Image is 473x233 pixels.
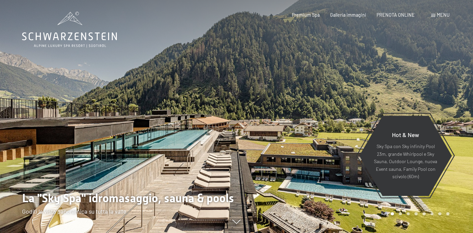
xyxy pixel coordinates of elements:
[292,12,320,18] a: Premium Spa
[414,212,418,216] div: Carousel Page 4
[330,12,366,18] a: Galleria immagini
[391,212,394,216] div: Carousel Page 1 (Current Slide)
[377,12,415,18] a: PRENOTA ONLINE
[438,212,442,216] div: Carousel Page 7
[359,115,452,196] a: Hot & New Sky Spa con Sky infinity Pool 23m, grande Whirlpool e Sky Sauna, Outdoor Lounge, nuova ...
[407,212,410,216] div: Carousel Page 3
[446,212,450,216] div: Carousel Page 8
[374,143,438,181] p: Sky Spa con Sky infinity Pool 23m, grande Whirlpool e Sky Sauna, Outdoor Lounge, nuova Event saun...
[399,212,402,216] div: Carousel Page 2
[422,212,426,216] div: Carousel Page 5
[388,212,449,216] div: Carousel Pagination
[430,212,434,216] div: Carousel Page 6
[392,131,419,138] span: Hot & New
[437,12,450,18] span: Menu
